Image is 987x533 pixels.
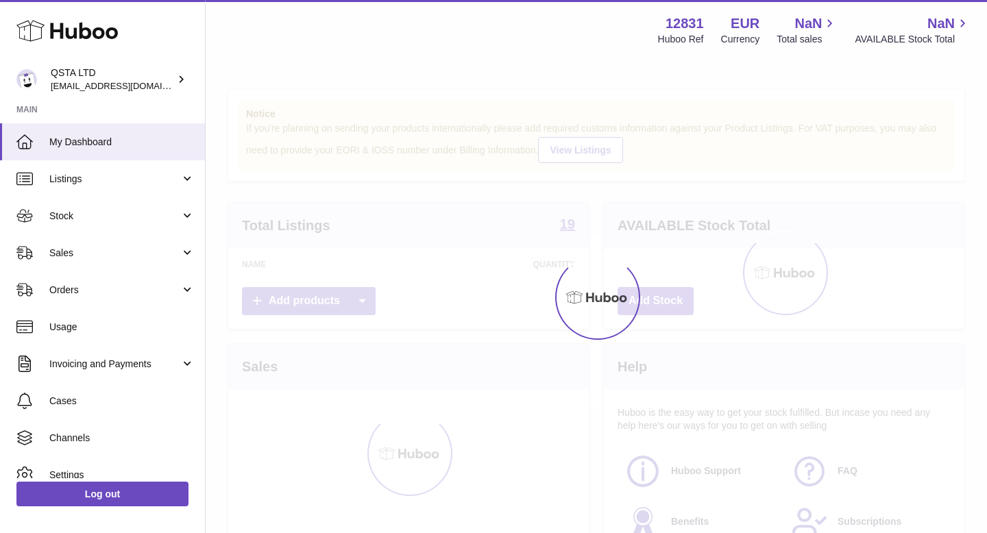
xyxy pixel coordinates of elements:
div: Currency [721,33,760,46]
div: QSTA LTD [51,66,174,92]
div: Huboo Ref [658,33,704,46]
span: NaN [794,14,822,33]
span: My Dashboard [49,136,195,149]
strong: 12831 [666,14,704,33]
span: Listings [49,173,180,186]
span: Sales [49,247,180,260]
span: Orders [49,284,180,297]
a: NaN AVAILABLE Stock Total [855,14,971,46]
a: NaN Total sales [777,14,838,46]
span: NaN [927,14,955,33]
span: Channels [49,432,195,445]
span: Invoicing and Payments [49,358,180,371]
img: rodcp10@gmail.com [16,69,37,90]
span: Cases [49,395,195,408]
span: Total sales [777,33,838,46]
span: [EMAIL_ADDRESS][DOMAIN_NAME] [51,80,202,91]
span: AVAILABLE Stock Total [855,33,971,46]
span: Stock [49,210,180,223]
strong: EUR [731,14,759,33]
a: Log out [16,482,188,506]
span: Settings [49,469,195,482]
span: Usage [49,321,195,334]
